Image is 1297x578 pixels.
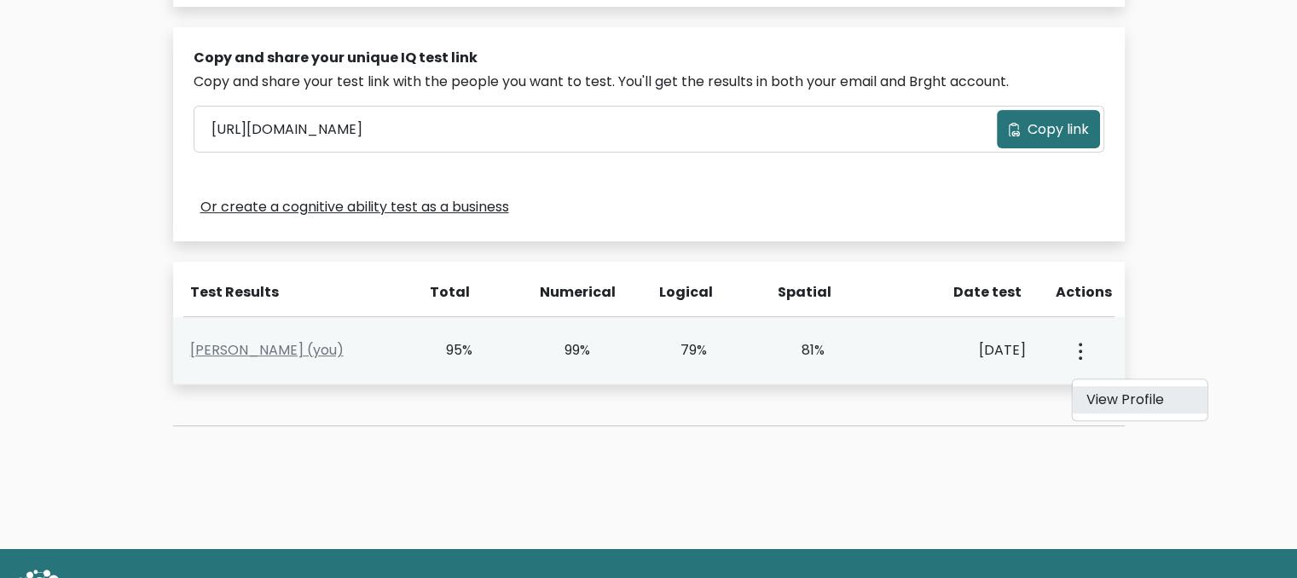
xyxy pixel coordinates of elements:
[541,340,590,361] div: 99%
[194,48,1104,68] div: Copy and share your unique IQ test link
[894,340,1026,361] div: [DATE]
[200,197,509,217] a: Or create a cognitive ability test as a business
[421,282,471,303] div: Total
[776,340,825,361] div: 81%
[997,110,1100,148] button: Copy link
[540,282,589,303] div: Numerical
[190,282,401,303] div: Test Results
[1056,282,1115,303] div: Actions
[659,282,709,303] div: Logical
[194,72,1104,92] div: Copy and share your test link with the people you want to test. You'll get the results in both yo...
[1028,119,1089,140] span: Copy link
[1072,386,1207,413] a: View Profile
[425,340,473,361] div: 95%
[897,282,1035,303] div: Date test
[659,340,708,361] div: 79%
[190,340,344,360] a: [PERSON_NAME] (you)
[778,282,827,303] div: Spatial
